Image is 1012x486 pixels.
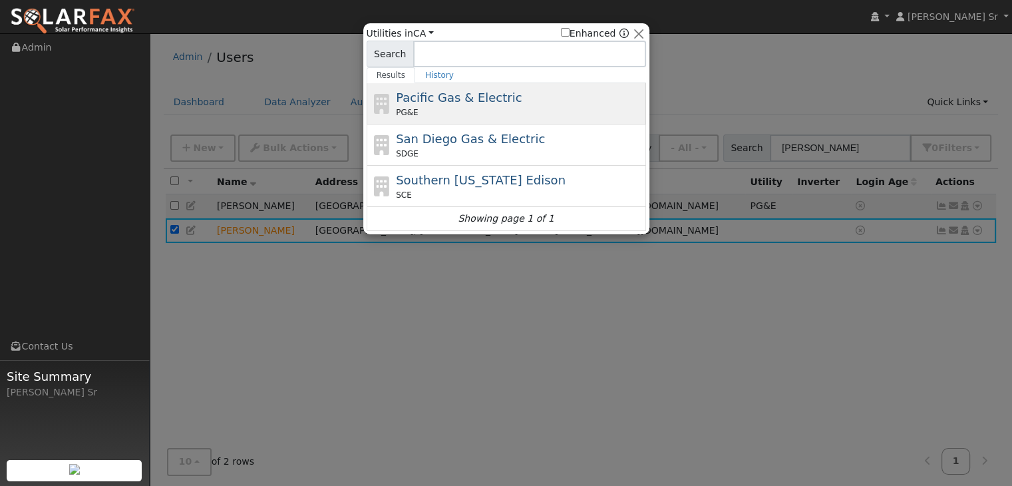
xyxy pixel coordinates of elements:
[396,148,419,160] span: SDGE
[619,28,628,39] a: Enhanced Providers
[10,7,135,35] img: SolarFax
[561,27,629,41] span: Show enhanced providers
[367,67,416,83] a: Results
[413,28,434,39] a: CA
[396,91,522,105] span: Pacific Gas & Electric
[396,189,412,201] span: SCE
[367,41,414,67] span: Search
[396,107,418,119] span: PG&E
[396,132,545,146] span: San Diego Gas & Electric
[396,173,566,187] span: Southern [US_STATE] Edison
[7,367,142,385] span: Site Summary
[415,67,464,83] a: History
[908,11,998,22] span: [PERSON_NAME] Sr
[367,27,434,41] span: Utilities in
[561,28,570,37] input: Enhanced
[561,27,616,41] label: Enhanced
[458,212,554,226] i: Showing page 1 of 1
[7,385,142,399] div: [PERSON_NAME] Sr
[69,464,80,475] img: retrieve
